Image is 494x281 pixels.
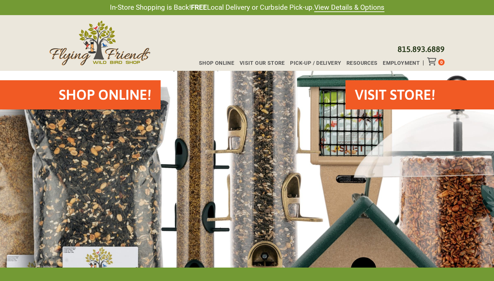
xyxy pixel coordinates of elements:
[398,45,445,54] a: 815.893.6889
[59,85,151,105] h2: Shop Online!
[285,60,341,66] a: Pick-up / Delivery
[346,60,378,66] span: Resources
[194,60,234,66] a: Shop Online
[383,60,420,66] span: Employment
[240,60,285,66] span: Visit Our Store
[377,60,420,66] a: Employment
[355,85,435,105] h2: VISIT STORE!
[234,60,285,66] a: Visit Our Store
[290,60,341,66] span: Pick-up / Delivery
[110,3,384,12] span: In-Store Shopping is Back! Local Delivery or Curbside Pick-up.
[427,57,438,65] div: Toggle Off Canvas Content
[199,60,234,66] span: Shop Online
[49,20,150,65] img: Flying Friends Wild Bird Shop Logo
[440,60,443,65] span: 0
[314,3,384,12] a: View Details & Options
[341,60,377,66] a: Resources
[191,3,207,11] strong: FREE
